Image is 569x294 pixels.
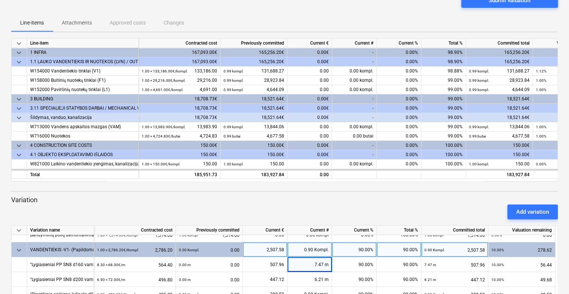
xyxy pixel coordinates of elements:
[30,132,135,141] div: W716000 Nuotekos
[466,94,533,104] div: 18,521.64€
[424,242,485,258] div: 2,507.58
[332,76,377,85] div: 0.00 kompl.
[221,48,287,57] div: 165,256.20€
[466,104,533,113] div: 18,521.64€
[224,67,284,76] div: 131,688.27
[15,39,23,48] span: keyboard_arrow_down
[97,263,125,267] small: 8.30 × 68.00€ / m
[30,150,135,159] div: 4.1 OBJEKTO EKSPLOATAVIMO IŠLAIDOS
[377,150,421,159] div: 0.00%
[287,150,332,159] div: 0.00€
[246,272,284,287] div: 447.12
[332,67,377,76] div: 0.00 kompl.
[30,57,135,67] div: 1.1 LAUKO VANDENTIEKIS IR NUOTEKOS (LVN) / OUTDOOR WATER SUPPLY AND SEWAGE
[469,122,530,132] div: 13,844.06
[421,67,466,76] div: 98.88%
[424,248,445,252] small: 0.90 Kompl.
[332,242,377,257] div: 90.00%
[536,78,546,83] small: 1.00%
[97,278,125,282] small: 6.90 × 72.00€ / m
[466,141,533,150] div: 150.00€
[30,48,135,57] div: 1 INFRA
[536,134,546,138] small: 1.00%
[142,170,217,180] div: 185,951.73
[287,67,332,76] div: 0.00
[224,125,244,129] small: 0.99 kompl.
[491,248,504,252] small: 10.00%
[332,122,377,132] div: 0.00 kompl.
[332,94,377,104] div: -
[179,242,240,258] div: 0.00
[224,69,244,73] small: 0.99 kompl.
[491,242,552,258] div: 278.62
[377,159,421,169] div: 0.00%
[332,39,377,48] div: Current #
[30,76,135,85] div: W158000 Buitinių nuotekų tinklai (F1)
[224,85,284,94] div: 4,644.09
[536,162,546,166] small: 0.00%
[332,141,377,150] div: -
[332,257,377,272] div: 90.00%
[224,76,284,85] div: 28,923.84
[15,58,23,67] span: keyboard_arrow_down
[142,122,217,132] div: 13,983.90
[469,159,530,169] div: 150.00
[224,122,284,132] div: 13,844.06
[536,88,546,92] small: 1.00%
[421,226,488,235] div: Committed total
[332,150,377,159] div: -
[287,57,332,67] div: 0.00€
[421,48,466,57] div: 98.90%
[287,39,332,48] div: Current €
[30,257,362,272] div: "Lygiasieniai PP SN8 d160 vamzdžiai skirti lauko nuotekų tinklams ir jų klojimas atviru būdu, įre...
[469,88,489,92] small: 0.99 kompl.
[179,257,240,272] div: 0.00
[488,226,555,235] div: Valuation remaining
[30,141,135,150] div: 4 CONSTRUCTION SITE COSTS
[507,204,558,219] button: Add variation
[15,113,23,122] span: keyboard_arrow_down
[491,278,504,282] small: 10.00%
[287,257,332,272] div: 7.47 m
[142,125,186,129] small: 1.00 × 13,983.90€ / kompl.
[142,78,186,83] small: 1.00 × 29,216.00€ / kompl.
[516,207,549,217] div: Add variation
[30,159,135,169] div: W821000 Laikino vandentiekio įrengimas, kanalizacija
[243,226,287,235] div: Current €
[491,233,502,237] small: 0.00%
[377,226,421,235] div: Total %
[421,57,466,67] div: 98.90%
[287,48,332,57] div: 0.00€
[469,125,489,129] small: 0.99 kompl.
[97,272,173,287] div: 496.80
[15,151,23,159] span: keyboard_arrow_down
[30,242,134,257] div: VANDENTIEKIS -V1- (Papildomas susitarimas Nr. 3)
[224,170,284,180] div: 183,927.84
[94,226,176,235] div: Contracted cost
[287,85,332,94] div: 0.00
[224,132,284,141] div: 4,677.58
[176,226,243,235] div: Previously committed
[377,76,421,85] div: 0.00%
[332,132,377,141] div: 0.00 butai
[469,85,530,94] div: 4,644.09
[421,122,466,132] div: 99.00%
[421,76,466,85] div: 99.00%
[469,76,530,85] div: 28,923.84
[221,39,287,48] div: Previously committed
[30,113,135,122] div: Šildymas, vanduo, kanalizacija
[15,48,23,57] span: keyboard_arrow_down
[142,69,188,73] small: 1.00 × 133,186.00€ / kompl.
[142,132,217,141] div: 4,724.83
[424,278,436,282] small: 6.21 m
[11,196,558,204] p: Variation
[491,227,552,243] div: 0.00
[536,125,546,129] small: 1.00%
[287,94,332,104] div: 0.00€
[179,233,198,237] small: 1.00 kompl
[332,159,377,169] div: 0.00 kompl.
[377,122,421,132] div: 0.00%
[27,169,139,179] div: Total
[332,57,377,67] div: -
[224,134,240,138] small: 0.99 butai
